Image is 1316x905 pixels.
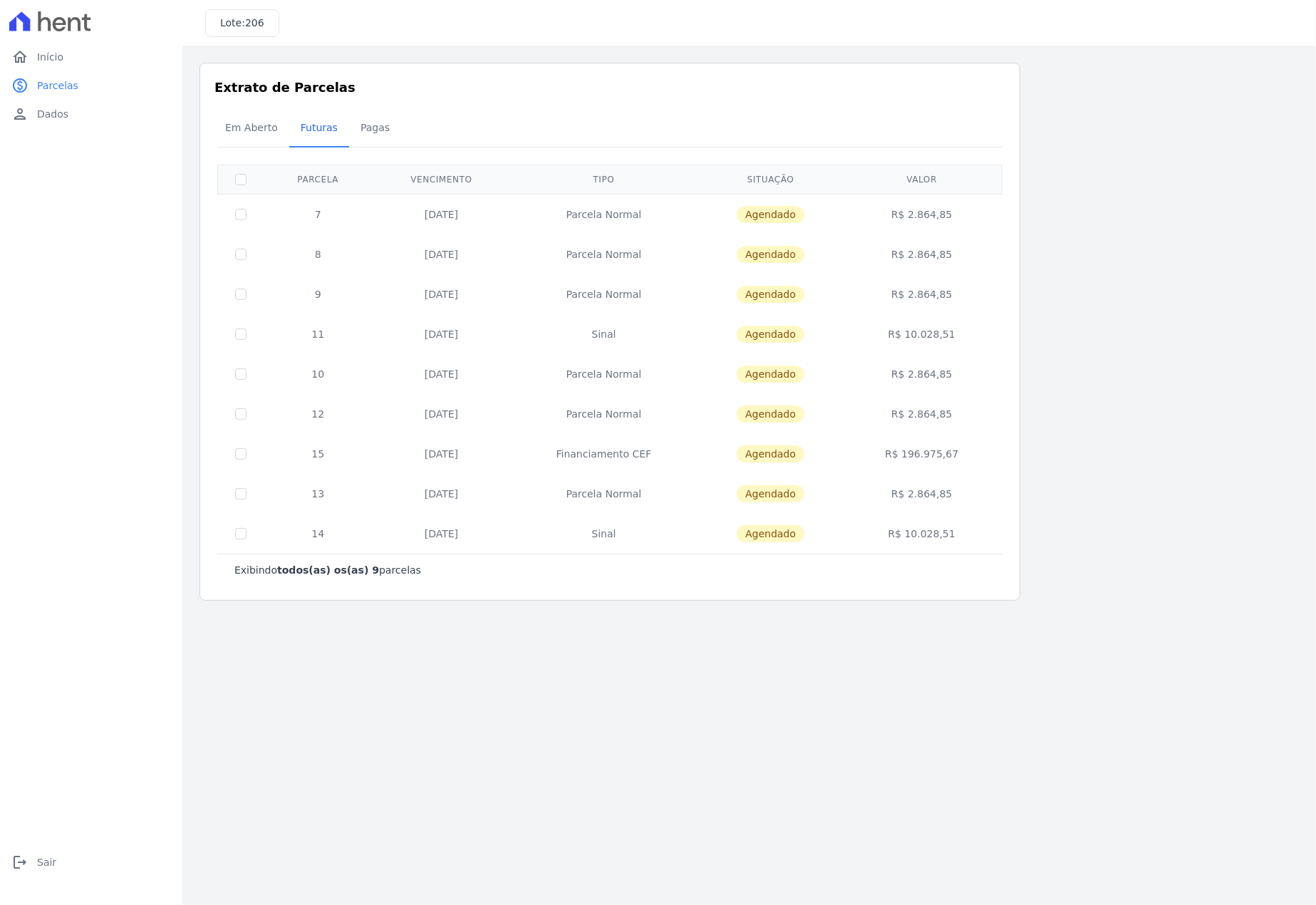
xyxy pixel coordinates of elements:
td: 13 [264,474,373,514]
td: R$ 2.864,85 [844,354,1000,394]
span: Agendado [737,206,804,223]
td: 14 [264,514,373,554]
th: Situação [698,165,844,194]
th: Vencimento [373,165,511,194]
th: Tipo [510,165,697,194]
span: Agendado [737,246,804,263]
td: Parcela Normal [510,474,697,514]
td: 7 [264,194,373,234]
a: paidParcelas [6,71,177,100]
td: Parcela Normal [510,234,697,274]
td: [DATE] [373,194,511,234]
td: R$ 2.864,85 [844,234,1000,274]
td: R$ 2.864,85 [844,194,1000,234]
a: personDados [6,100,177,128]
td: [DATE] [373,354,511,394]
span: Início [37,50,63,64]
a: homeInício [6,43,177,71]
td: R$ 10.028,51 [844,514,1000,554]
td: 10 [264,354,373,394]
a: logoutSair [6,848,177,876]
a: Futuras [289,110,349,148]
i: person [11,105,29,123]
td: Parcela Normal [510,394,697,434]
b: todos(as) os(as) 9 [277,564,379,576]
span: Agendado [737,286,804,303]
span: Agendado [737,525,804,542]
td: Parcela Normal [510,194,697,234]
span: Agendado [737,485,804,502]
p: Exibindo parcelas [234,563,421,577]
a: Em Aberto [214,110,289,148]
td: Sinal [510,314,697,354]
td: [DATE] [373,514,511,554]
span: Futuras [292,113,346,142]
a: Pagas [349,110,401,148]
i: home [11,48,29,66]
span: Agendado [737,366,804,383]
td: [DATE] [373,314,511,354]
td: 9 [264,274,373,314]
td: Parcela Normal [510,354,697,394]
th: Parcela [264,165,373,194]
i: paid [11,77,29,94]
td: Sinal [510,514,697,554]
td: R$ 2.864,85 [844,394,1000,434]
th: Valor [844,165,1000,194]
td: Parcela Normal [510,274,697,314]
td: R$ 2.864,85 [844,474,1000,514]
td: [DATE] [373,234,511,274]
td: [DATE] [373,394,511,434]
td: 11 [264,314,373,354]
i: logout [11,854,29,871]
span: Pagas [352,113,398,142]
td: R$ 196.975,67 [844,434,1000,474]
span: Sair [37,855,56,869]
span: Em Aberto [217,113,286,142]
h3: Lote: [220,16,264,31]
td: R$ 2.864,85 [844,274,1000,314]
span: Agendado [737,326,804,343]
td: [DATE] [373,434,511,474]
span: Agendado [737,445,804,462]
td: [DATE] [373,274,511,314]
span: 206 [245,17,264,29]
td: 15 [264,434,373,474]
h3: Extrato de Parcelas [214,78,1005,97]
td: [DATE] [373,474,511,514]
td: R$ 10.028,51 [844,314,1000,354]
span: Agendado [737,405,804,423]
span: Parcelas [37,78,78,93]
td: 8 [264,234,373,274]
td: Financiamento CEF [510,434,697,474]
span: Dados [37,107,68,121]
td: 12 [264,394,373,434]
